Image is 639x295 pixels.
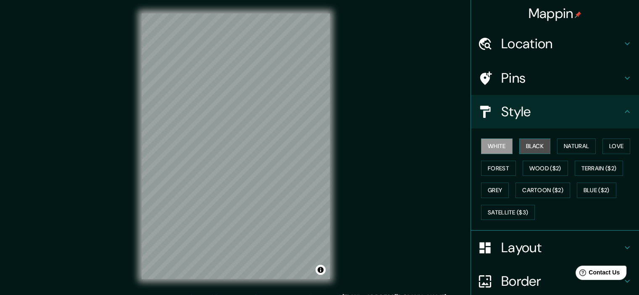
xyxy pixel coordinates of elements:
[557,138,596,154] button: Natural
[519,138,551,154] button: Black
[501,239,622,256] h4: Layout
[481,183,509,198] button: Grey
[523,161,568,176] button: Wood ($2)
[316,265,326,275] button: Toggle attribution
[577,183,616,198] button: Blue ($2)
[501,35,622,52] h4: Location
[575,11,581,18] img: pin-icon.png
[515,183,570,198] button: Cartoon ($2)
[471,27,639,60] div: Location
[471,231,639,264] div: Layout
[501,103,622,120] h4: Style
[602,138,630,154] button: Love
[142,13,330,279] canvas: Map
[564,262,630,286] iframe: Help widget launcher
[481,161,516,176] button: Forest
[481,138,513,154] button: White
[471,61,639,95] div: Pins
[471,95,639,128] div: Style
[575,161,623,176] button: Terrain ($2)
[529,5,582,22] h4: Mappin
[501,70,622,86] h4: Pins
[481,205,535,220] button: Satellite ($3)
[501,273,622,290] h4: Border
